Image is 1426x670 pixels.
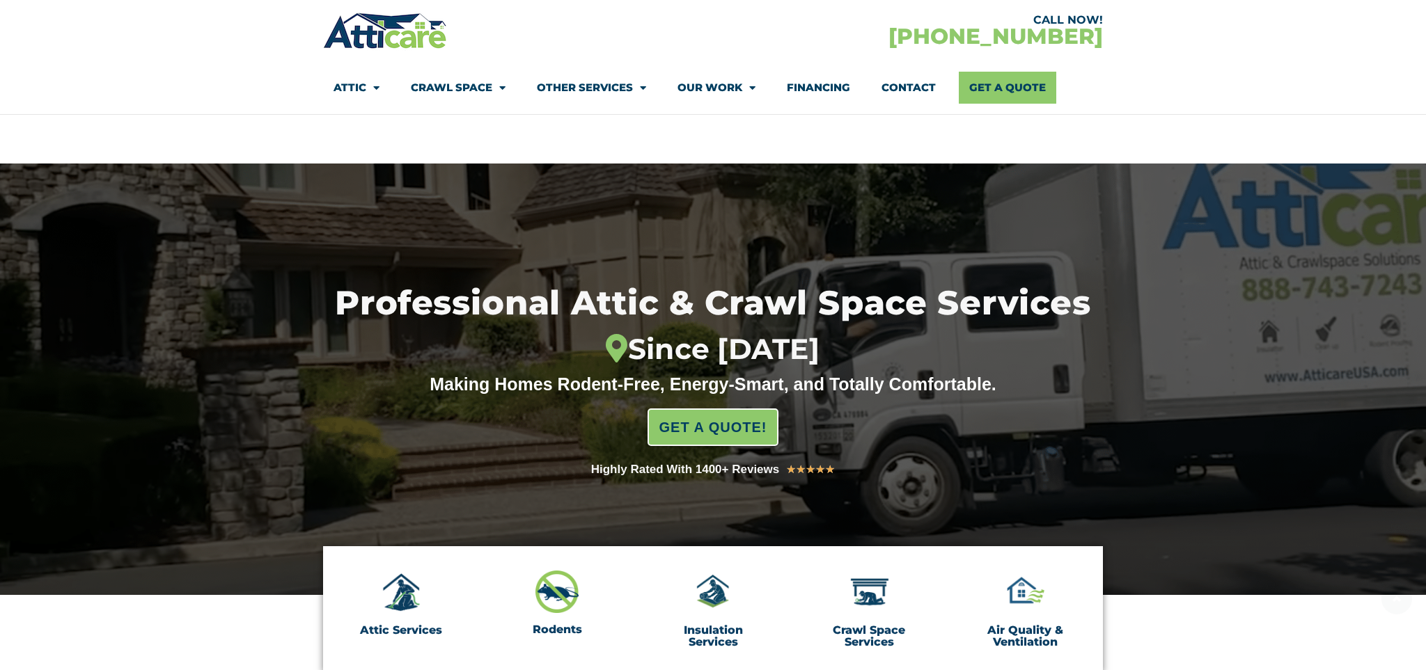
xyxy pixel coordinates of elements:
[403,374,1023,394] div: Making Homes Rodent-Free, Energy-Smart, and Totally Comfortable.
[787,72,850,104] a: Financing
[334,72,379,104] a: Attic
[833,623,905,649] a: Crawl Space Services
[806,461,815,479] i: ★
[987,623,1063,649] a: Air Quality & Ventilation
[959,72,1056,104] a: Get A Quote
[659,413,767,441] span: GET A QUOTE!
[258,333,1168,367] div: Since [DATE]
[825,461,835,479] i: ★
[786,461,796,479] i: ★
[648,408,779,446] a: GET A QUOTE!
[258,287,1168,367] h1: Professional Attic & Crawl Space Services
[786,461,835,479] div: 5/5
[796,461,806,479] i: ★
[334,72,1092,104] nav: Menu
[882,72,936,104] a: Contact
[815,461,825,479] i: ★
[537,72,646,104] a: Other Services
[360,623,442,637] a: Attic Services
[713,15,1103,26] div: CALL NOW!
[677,72,755,104] a: Our Work
[684,623,743,649] a: Insulation Services
[591,460,780,479] div: Highly Rated With 1400+ Reviews
[533,623,582,636] a: Rodents
[411,72,506,104] a: Crawl Space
